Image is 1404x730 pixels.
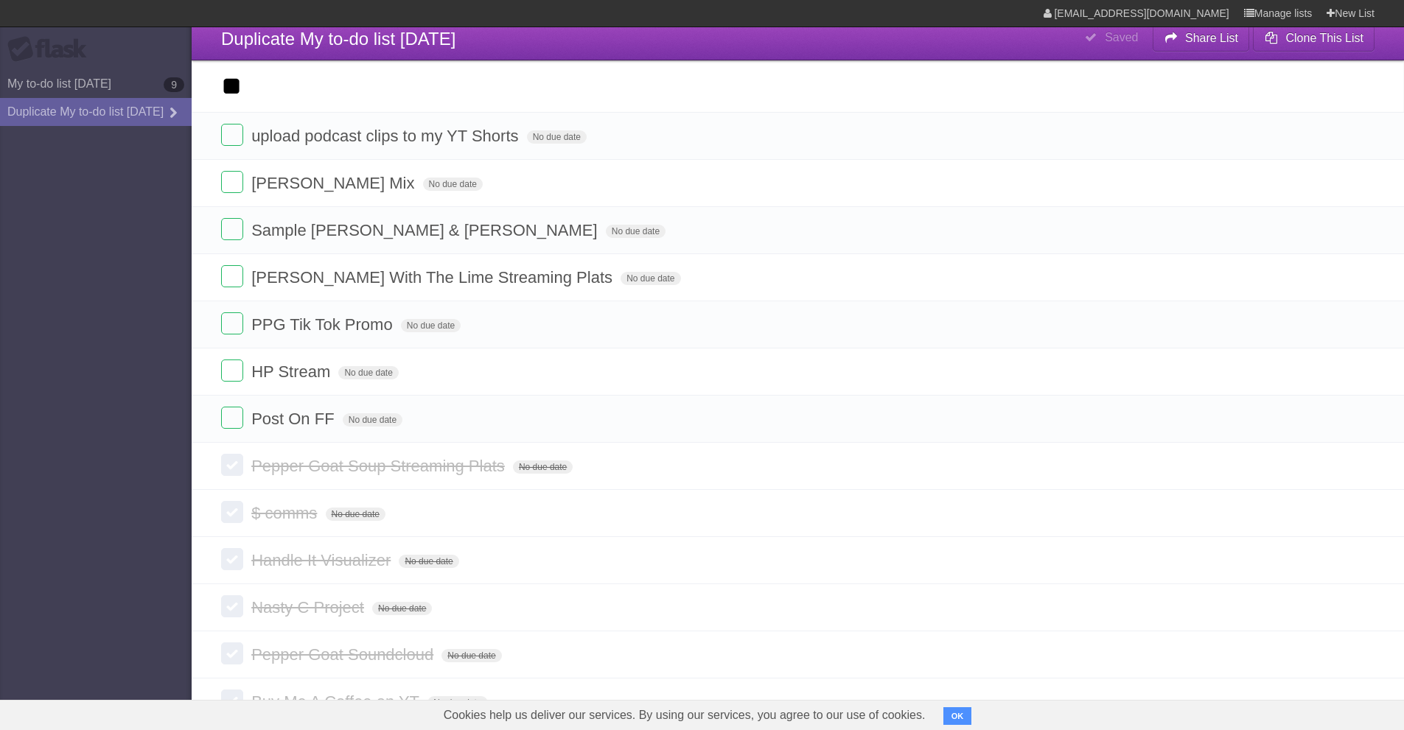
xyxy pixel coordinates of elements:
[221,29,455,49] span: Duplicate My to-do list [DATE]
[221,218,243,240] label: Done
[251,221,601,239] span: Sample [PERSON_NAME] & [PERSON_NAME]
[326,508,385,521] span: No due date
[1153,25,1250,52] button: Share List
[251,315,397,334] span: PPG Tik Tok Promo
[251,692,423,711] span: Buy Me A Coffee on YT
[527,130,587,144] span: No due date
[423,178,483,191] span: No due date
[1253,25,1375,52] button: Clone This List
[429,701,940,730] span: Cookies help us deliver our services. By using our services, you agree to our use of cookies.
[1105,31,1138,43] b: Saved
[621,272,680,285] span: No due date
[221,642,243,664] label: Done
[221,124,243,146] label: Done
[343,413,402,427] span: No due date
[251,268,616,287] span: [PERSON_NAME] With The Lime Streaming Plats
[251,551,394,569] span: Handle It Visualizer
[221,454,243,476] label: Done
[251,362,334,381] span: HP Stream
[943,707,972,725] button: OK
[221,359,243,382] label: Done
[251,174,418,192] span: [PERSON_NAME] Mix
[7,36,96,63] div: Flask
[399,555,458,568] span: No due date
[401,319,461,332] span: No due date
[372,602,432,615] span: No due date
[221,595,243,617] label: Done
[606,225,666,238] span: No due date
[251,127,522,145] span: upload podcast clips to my YT Shorts
[221,171,243,193] label: Done
[251,457,509,475] span: Pepper Goat Soup Streaming Plats
[338,366,398,379] span: No due date
[221,689,243,712] label: Done
[441,649,501,662] span: No due date
[164,77,184,92] b: 9
[251,410,338,428] span: Post On FF
[221,312,243,334] label: Done
[221,407,243,429] label: Done
[221,501,243,523] label: Done
[1285,32,1363,44] b: Clone This List
[513,460,573,474] span: No due date
[1185,32,1238,44] b: Share List
[251,598,368,617] span: Nasty C Project
[251,645,437,664] span: Pepper Goat Soundcloud
[427,696,487,709] span: No due date
[251,504,321,522] span: $ comms
[221,548,243,570] label: Done
[221,265,243,287] label: Done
